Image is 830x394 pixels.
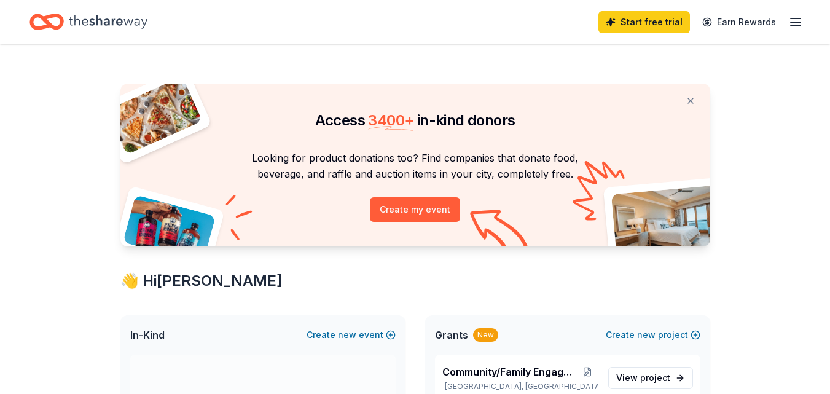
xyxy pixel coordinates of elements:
span: In-Kind [130,328,165,342]
span: Access in-kind donors [315,111,515,129]
span: Grants [435,328,468,342]
img: Curvy arrow [470,210,531,256]
a: Earn Rewards [695,11,783,33]
div: 👋 Hi [PERSON_NAME] [120,271,710,291]
button: Create my event [370,197,460,222]
span: new [338,328,356,342]
span: new [637,328,656,342]
button: Createnewevent [307,328,396,342]
p: [GEOGRAPHIC_DATA], [GEOGRAPHIC_DATA] [442,382,598,392]
span: Community/Family Engagement [442,364,577,379]
a: Start free trial [598,11,690,33]
a: View project [608,367,693,389]
span: View [616,371,670,385]
a: Home [29,7,147,36]
p: Looking for product donations too? Find companies that donate food, beverage, and raffle and auct... [135,150,695,183]
div: New [473,328,498,342]
span: project [640,372,670,383]
span: 3400 + [368,111,413,129]
button: Createnewproject [606,328,700,342]
img: Pizza [106,76,202,155]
